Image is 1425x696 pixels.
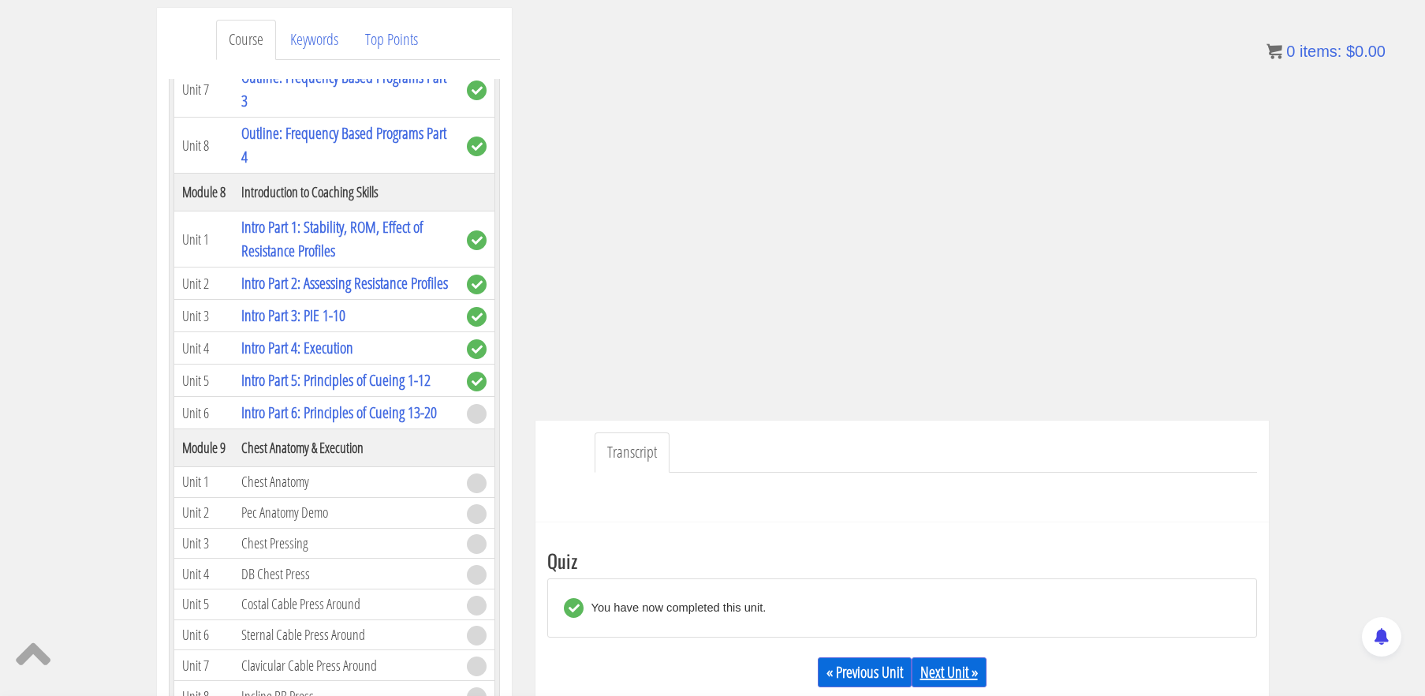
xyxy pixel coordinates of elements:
a: « Previous Unit [818,657,912,687]
td: Chest Anatomy [233,467,459,498]
a: Intro Part 2: Assessing Resistance Profiles [241,272,448,294]
a: Intro Part 6: Principles of Cueing 13-20 [241,402,437,423]
a: Keywords [278,20,351,60]
span: complete [467,307,487,327]
td: Unit 4 [173,559,233,589]
span: items: [1300,43,1341,60]
a: Transcript [595,432,670,473]
td: Costal Cable Press Around [233,589,459,620]
img: icon11.png [1266,43,1282,59]
a: Course [216,20,276,60]
span: complete [467,80,487,100]
td: Sternal Cable Press Around [233,619,459,650]
td: Pec Anatomy Demo [233,497,459,528]
td: Unit 3 [173,300,233,332]
a: Intro Part 3: PIE 1-10 [241,305,345,326]
td: Unit 3 [173,528,233,559]
div: You have now completed this unit. [584,598,767,618]
span: complete [467,339,487,359]
a: 0 items: $0.00 [1266,43,1386,60]
td: Unit 1 [173,467,233,498]
span: complete [467,137,487,156]
td: Unit 2 [173,268,233,300]
td: Clavicular Cable Press Around [233,650,459,681]
span: 0 [1286,43,1295,60]
td: Chest Pressing [233,528,459,559]
td: Unit 5 [173,365,233,397]
td: Unit 2 [173,497,233,528]
td: Unit 1 [173,211,233,268]
span: complete [467,372,487,391]
a: Top Points [353,20,431,60]
a: Intro Part 5: Principles of Cueing 1-12 [241,369,431,391]
td: Unit 7 [173,650,233,681]
h3: Quiz [547,550,1257,571]
th: Chest Anatomy & Execution [233,429,459,467]
a: Intro Part 4: Execution [241,337,353,358]
bdi: 0.00 [1346,43,1386,60]
span: complete [467,230,487,250]
th: Module 9 [173,429,233,467]
a: Next Unit » [912,657,987,687]
th: Module 8 [173,174,233,211]
a: Intro Part 1: Stability, ROM, Effect of Resistance Profiles [241,216,423,261]
span: complete [467,275,487,294]
td: Unit 8 [173,118,233,174]
td: Unit 6 [173,397,233,429]
td: Unit 5 [173,589,233,620]
th: Introduction to Coaching Skills [233,174,459,211]
td: Unit 7 [173,62,233,118]
td: DB Chest Press [233,559,459,589]
td: Unit 6 [173,619,233,650]
a: Outline: Frequency Based Programs Part 4 [241,122,446,167]
span: $ [1346,43,1355,60]
td: Unit 4 [173,332,233,365]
